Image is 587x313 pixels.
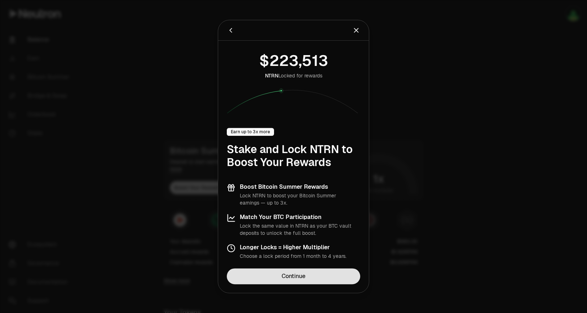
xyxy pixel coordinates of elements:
[240,252,347,260] p: Choose a lock period from 1 month to 4 years.
[227,128,274,136] div: Earn up to 3x more
[240,183,360,191] h3: Boost Bitcoin Summer Rewards
[240,222,360,237] p: Lock the same value in NTRN as your BTC vault deposits to unlock the full boost.
[240,244,347,251] h3: Longer Locks = Higher Multiplier
[227,25,235,35] button: Back
[240,192,360,206] p: Lock NTRN to boost your Bitcoin Summer earnings — up to 3x.
[227,268,360,284] a: Continue
[227,143,360,169] h1: Stake and Lock NTRN to Boost Your Rewards
[265,72,278,79] span: NTRN
[265,72,322,79] div: Locked for rewards
[240,214,360,221] h3: Match Your BTC Participation
[352,25,360,35] button: Close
